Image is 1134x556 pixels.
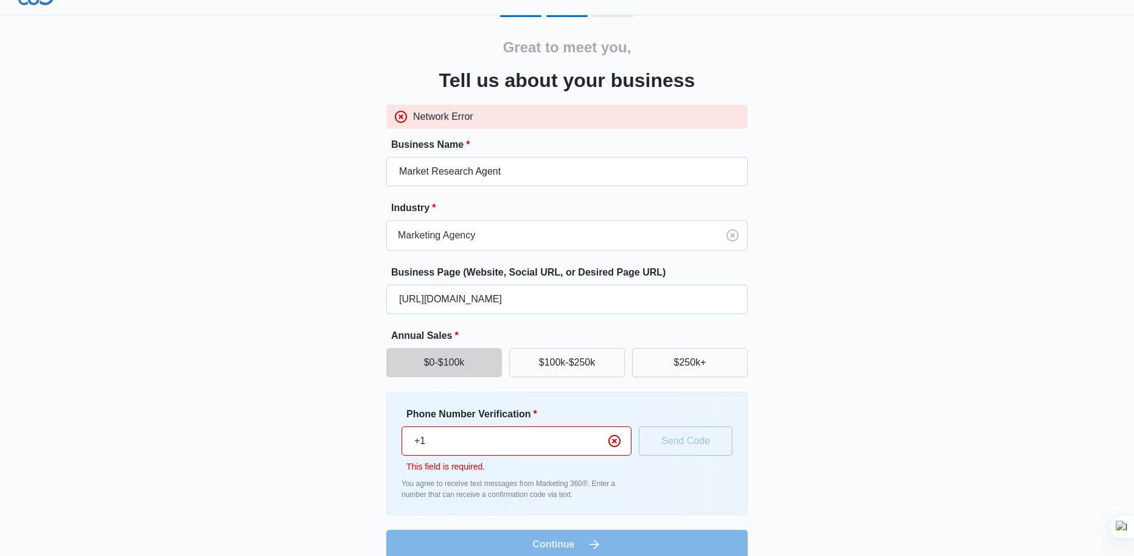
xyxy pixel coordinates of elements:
[509,348,625,377] button: $100k-$250k
[386,285,748,314] input: e.g. janesplumbing.com
[386,348,502,377] button: $0-$100k
[413,109,473,124] p: Network Error
[406,407,636,422] label: Phone Number Verification
[391,328,753,343] label: Annual Sales
[605,431,624,451] button: Clear
[391,137,753,152] label: Business Name
[402,478,631,500] p: You agree to receive text messages from Marketing 360®. Enter a number that can receive a confirm...
[723,226,742,245] button: Clear
[386,157,748,186] input: e.g. Jane's Plumbing
[406,460,631,473] p: This field is required.
[402,426,631,456] input: Ex. +1-555-555-5555
[391,265,753,280] label: Business Page (Website, Social URL, or Desired Page URL)
[439,66,695,95] h3: Tell us about your business
[391,201,753,215] label: Industry
[632,348,748,377] button: $250k+
[503,36,631,58] h2: Great to meet you,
